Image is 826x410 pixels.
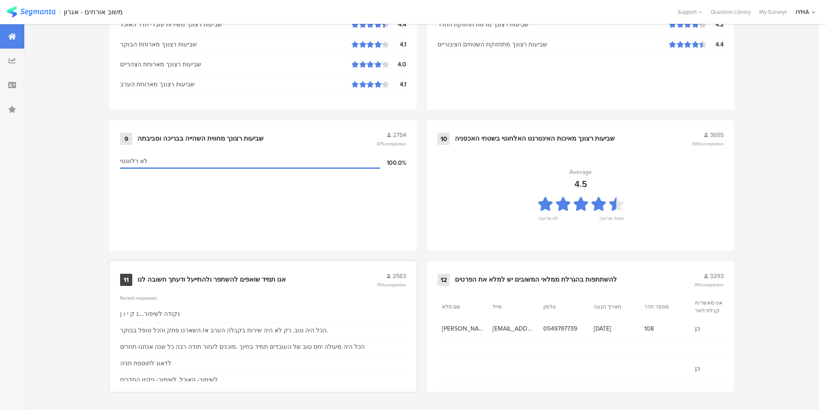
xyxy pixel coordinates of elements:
[695,282,724,288] span: 91%
[455,134,615,143] div: שביעות רצונך מאיכות האינטרנט האלחוטי בשטחי האכסניה
[695,299,734,315] section: אני מאשר/ת קבלת דיוור
[706,40,724,49] div: 4.4
[120,274,132,286] div: 11
[575,177,587,190] div: 4.5
[377,282,406,288] span: 70%
[385,141,406,147] span: completion
[120,40,352,49] div: שביעות רצונך מארוחת הבוקר
[710,272,724,281] span: 3293
[437,133,450,145] div: 10
[569,167,592,177] div: Average
[380,158,406,167] div: 100.0%
[389,40,406,49] div: 4.1
[389,80,406,89] div: 4.1
[493,324,535,333] span: [EMAIL_ADDRESS][DOMAIN_NAME]
[120,80,352,89] div: שביעות רצונך מארוחת הערב
[59,7,60,17] div: |
[538,215,558,227] div: לא מרוצה
[543,303,582,311] section: טלפון
[695,364,737,373] span: כן
[706,8,755,16] a: Question Library
[120,20,352,29] div: שביעות רצונך משירות עובדי חדר האוכל
[120,326,328,335] div: הכל היה טוב. רק לא היה שירות בקבלה הערב אז השארנו פתק והכל טופל בבוקר.
[442,303,481,311] section: שם מלא
[7,7,56,17] img: segmanta logo
[120,295,406,302] div: Recent responses
[137,276,286,284] div: אנו תמיד שואפים להשתפר ולהתייעל ודעתך חשובה לנו
[437,40,669,49] div: שביעות רצונך מתחזוקת השטחים הציבוריים
[377,141,406,147] span: 87%
[442,324,484,333] span: [PERSON_NAME]
[120,342,365,351] div: הכל היה מעולה יחס טוב של העובדים תמיד בחיוך .מוכנים לעזור תודה רבה כל שנה אנחנו חוזרים
[389,60,406,69] div: 4.0
[389,20,406,29] div: 4.4
[64,8,123,16] div: משוב אורחים - אגרון
[385,282,406,288] span: completion
[678,5,702,19] div: Support
[710,131,724,140] span: 3655
[594,303,633,311] section: תאריך הגעה
[644,324,686,333] span: 108
[137,134,264,143] div: שביעות רצונך מחווית השהייה בבריכה וסביבתה
[702,282,724,288] span: completion
[120,375,218,384] div: לשימור- האוכל. לשיפור- ניקיון החדרים
[437,274,450,286] div: 12
[120,359,171,368] div: לדאוג לתוספת חניה
[120,157,147,166] span: לא רלוונטי
[755,8,791,16] a: My Surveys
[392,272,406,281] span: 2563
[437,20,669,29] div: שביעות רצונך מרמת תחזוקת החדר
[644,303,683,311] section: מספר חדר
[702,141,724,147] span: completion
[493,303,532,311] section: מייל
[692,141,724,147] span: 100%
[393,131,406,140] span: 2754
[706,20,724,29] div: 4.2
[120,309,180,318] div: נקודה לשיפור....נ ק י ו ן
[594,324,636,333] span: [DATE]
[120,133,132,145] div: 9
[455,276,617,284] div: להשתתפות בהגרלת ממלאי המשובים יש למלא את הפרטים
[695,324,737,333] span: כן
[120,60,352,69] div: שביעות רצונך מארוחת הצהריים
[599,215,624,227] div: מאוד מרוצה
[543,324,585,333] span: 0549797739
[796,8,809,16] div: IYHA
